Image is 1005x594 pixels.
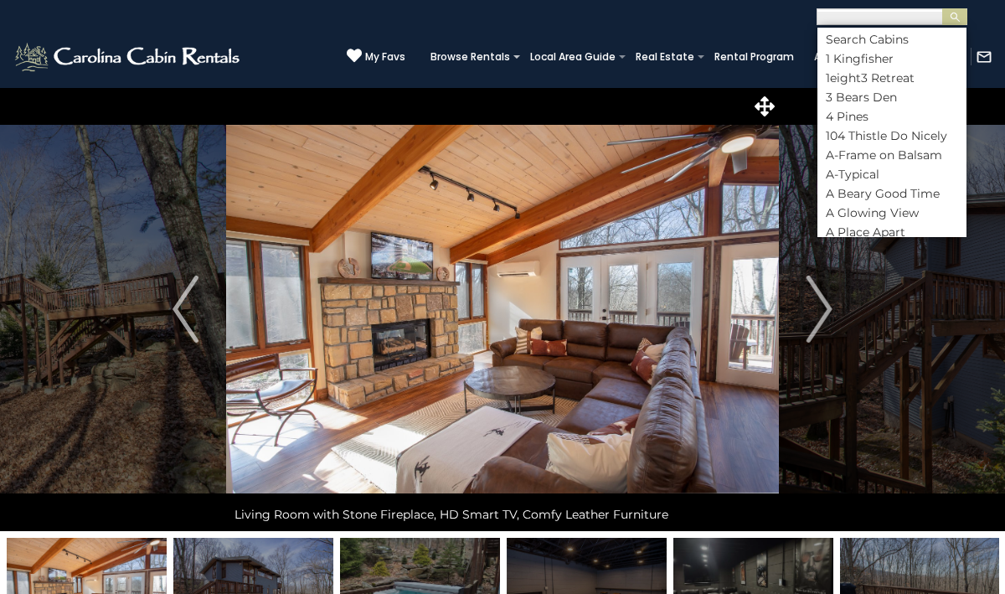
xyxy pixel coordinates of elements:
a: Local Area Guide [522,45,624,69]
img: arrow [173,276,198,343]
div: Living Room with Stone Fireplace, HD Smart TV, Comfy Leather Furniture [226,498,779,531]
li: 1eight3 Retreat [817,70,966,85]
button: Next [779,87,860,531]
a: About [806,45,854,69]
li: Search Cabins [817,32,966,47]
li: A-Frame on Balsam [817,147,966,163]
li: 1 Kingfisher [817,51,966,66]
li: 3 Bears Den [817,90,966,105]
li: A Place Apart [817,225,966,240]
li: 104 Thistle Do Nicely [817,128,966,143]
span: My Favs [365,49,405,65]
a: Real Estate [627,45,703,69]
button: Previous [145,87,226,531]
li: A-Typical [817,167,966,182]
img: mail-regular-white.png [976,49,992,65]
li: A Beary Good Time [817,186,966,201]
li: A Glowing View [817,205,966,220]
a: My Favs [347,48,405,65]
li: 4 Pines [817,109,966,124]
img: arrow [807,276,832,343]
a: Browse Rentals [422,45,518,69]
img: White-1-2.png [13,40,245,74]
a: Rental Program [706,45,802,69]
